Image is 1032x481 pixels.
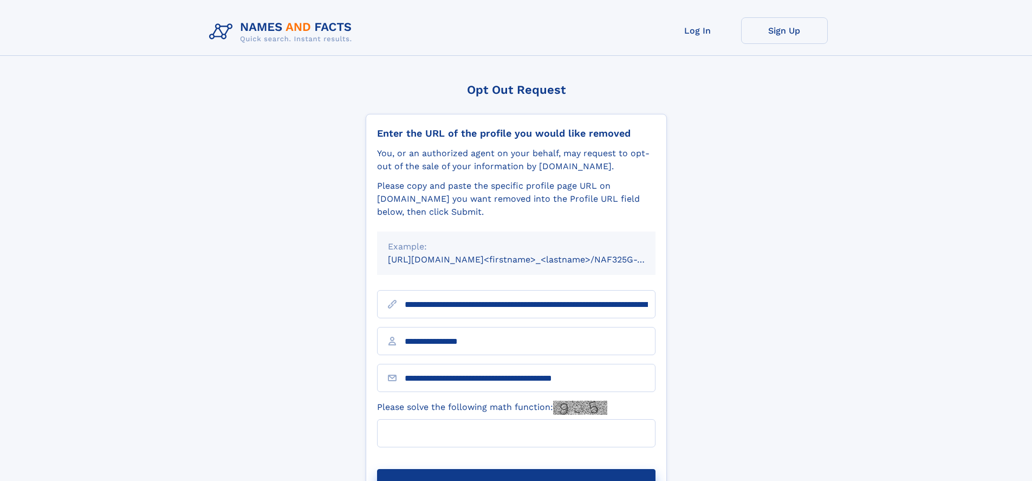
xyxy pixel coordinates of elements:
[377,179,655,219] div: Please copy and paste the specific profile page URL on [DOMAIN_NAME] you want removed into the Pr...
[377,147,655,173] div: You, or an authorized agent on your behalf, may request to opt-out of the sale of your informatio...
[741,17,828,44] a: Sign Up
[388,240,645,253] div: Example:
[654,17,741,44] a: Log In
[366,83,667,97] div: Opt Out Request
[377,401,607,415] label: Please solve the following math function:
[388,254,676,265] small: [URL][DOMAIN_NAME]<firstname>_<lastname>/NAF325G-xxxxxxxx
[205,17,361,47] img: Logo Names and Facts
[377,127,655,139] div: Enter the URL of the profile you would like removed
